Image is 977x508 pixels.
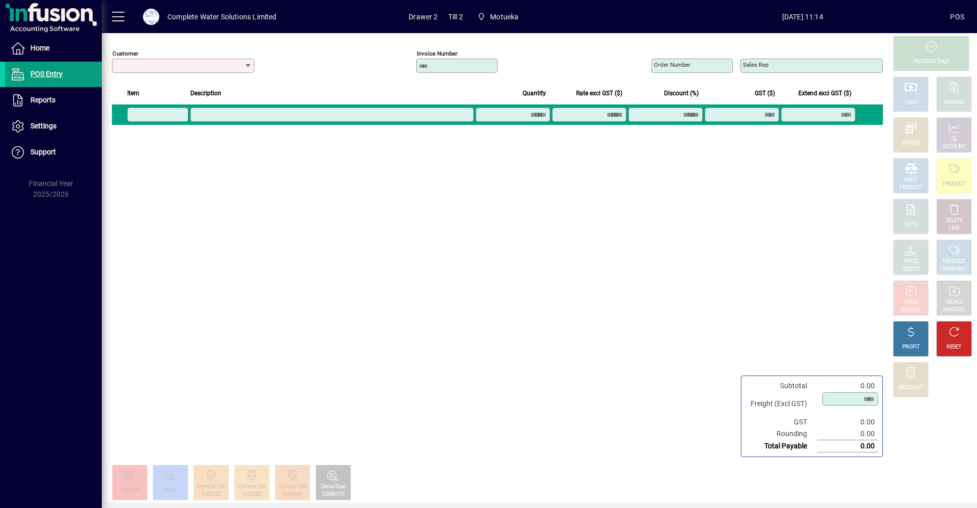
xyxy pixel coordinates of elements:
div: Complete Water Solutions Limited [167,9,277,25]
td: 0.00 [817,440,878,452]
div: PROCESS SALE [913,58,949,66]
span: Description [190,88,221,99]
mat-label: Order number [654,61,691,68]
span: Support [31,148,56,156]
div: 9100500 [283,491,302,498]
div: Cel18 [164,487,177,495]
div: 9100125 [202,491,220,498]
span: POS Entry [31,70,63,78]
div: RECALL [945,299,963,306]
div: INVOICE [901,306,920,314]
span: Item [127,88,139,99]
div: PRODUCT [899,184,922,192]
span: Motueka [490,9,519,25]
span: [DATE] 11:14 [655,9,950,25]
div: CASH [904,99,917,106]
td: Freight (Excl GST) [745,392,817,416]
div: RESET [946,343,962,351]
div: PROFIT [902,343,919,351]
div: NOTE [904,221,917,229]
div: HOLD [904,299,917,306]
div: PRODUCT [942,180,965,188]
div: CHARGE [944,99,964,106]
div: ACCOUNT [942,143,966,151]
div: EFTPOS [902,140,921,147]
div: INVOICES [943,306,965,314]
td: 0.00 [817,380,878,392]
mat-label: Invoice number [417,50,457,57]
td: Subtotal [745,380,817,392]
span: Drawer 2 [409,9,438,25]
div: DELETE [945,217,963,225]
span: GST ($) [755,88,775,99]
span: Discount (%) [664,88,699,99]
div: PRICE [904,258,918,265]
span: Quantity [523,88,546,99]
div: DensoTape [321,483,346,491]
div: Cement 125 [197,483,224,491]
div: MISC [905,176,917,184]
mat-label: Customer [112,50,138,57]
td: 0.00 [817,416,878,428]
div: 9100250 [242,491,261,498]
td: GST [745,416,817,428]
div: GL [951,136,958,143]
div: POS [950,9,964,25]
div: PRODUCT [942,258,965,265]
span: Till 2 [448,9,463,25]
td: Total Payable [745,440,817,452]
div: Cement 250 [238,483,265,491]
div: Cement 500 [279,483,306,491]
span: Extend excl GST ($) [798,88,851,99]
mat-label: Sales rep [743,61,768,68]
a: Support [5,140,102,165]
a: Settings [5,114,102,139]
span: Rate excl GST ($) [576,88,622,99]
div: SELECT [902,265,920,273]
span: Reports [31,96,55,104]
div: DENSO75 [322,491,344,498]
span: Home [31,44,49,52]
span: Motueka [473,8,523,26]
span: Settings [31,122,56,130]
div: CEELON [121,487,139,495]
td: 0.00 [817,428,878,440]
a: Reports [5,88,102,113]
div: SUMMARY [941,265,967,273]
td: Rounding [745,428,817,440]
button: Profile [135,8,167,26]
div: LINE [949,225,959,232]
a: Home [5,36,102,61]
div: DISCOUNT [899,384,923,392]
